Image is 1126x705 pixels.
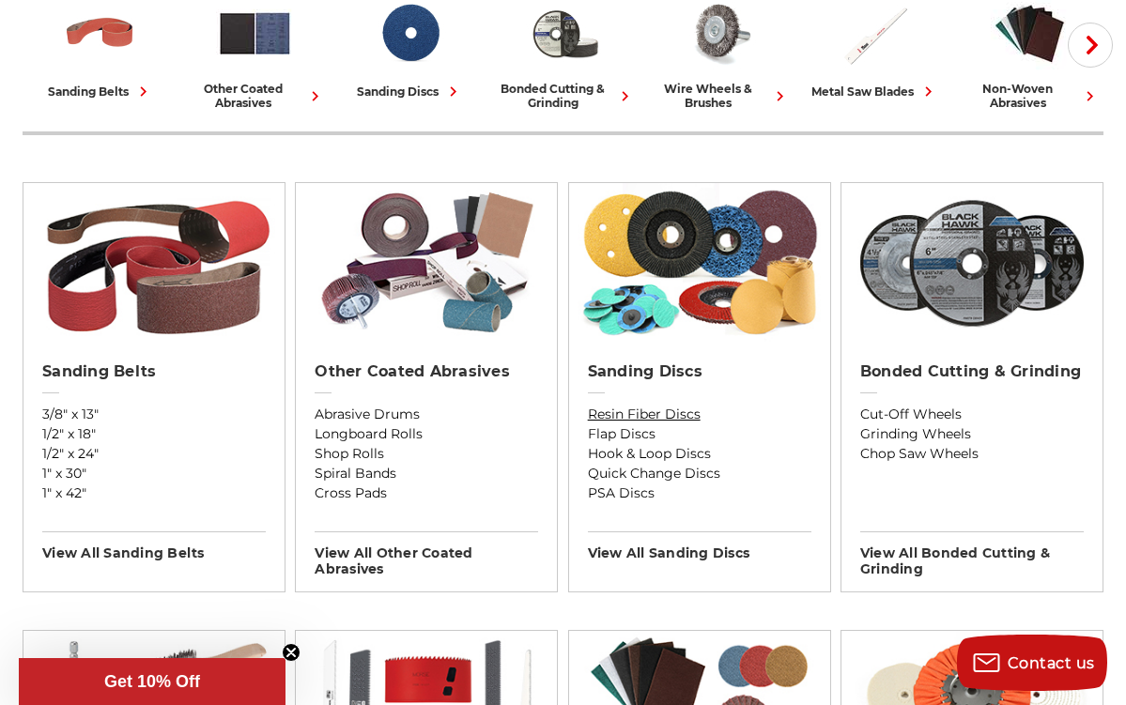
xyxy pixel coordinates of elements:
[315,405,538,424] a: Abrasive Drums
[588,362,811,381] h2: Sanding Discs
[305,183,548,343] img: Other Coated Abrasives
[33,183,276,343] img: Sanding Belts
[19,658,285,705] div: Get 10% OffClose teaser
[860,444,1084,464] a: Chop Saw Wheels
[860,531,1084,577] h3: View All bonded cutting & grinding
[42,444,266,464] a: 1/2" x 24"
[860,405,1084,424] a: Cut-Off Wheels
[851,183,1094,343] img: Bonded Cutting & Grinding
[811,82,938,101] div: metal saw blades
[357,82,463,101] div: sanding discs
[960,82,1100,110] div: non-woven abrasives
[185,82,325,110] div: other coated abrasives
[1008,654,1095,672] span: Contact us
[315,362,538,381] h2: Other Coated Abrasives
[588,444,811,464] a: Hook & Loop Discs
[315,483,538,503] a: Cross Pads
[48,82,153,101] div: sanding belts
[650,82,790,110] div: wire wheels & brushes
[315,424,538,444] a: Longboard Rolls
[315,444,538,464] a: Shop Rolls
[1068,23,1113,68] button: Next
[42,464,266,483] a: 1" x 30"
[42,483,266,503] a: 1" x 42"
[315,464,538,483] a: Spiral Bands
[860,424,1084,444] a: Grinding Wheels
[588,464,811,483] a: Quick Change Discs
[588,483,811,503] a: PSA Discs
[104,672,200,691] span: Get 10% Off
[578,183,821,343] img: Sanding Discs
[42,424,266,444] a: 1/2" x 18"
[495,82,635,110] div: bonded cutting & grinding
[588,424,811,444] a: Flap Discs
[588,405,811,424] a: Resin Fiber Discs
[42,531,266,561] h3: View All sanding belts
[860,362,1084,381] h2: Bonded Cutting & Grinding
[315,531,538,577] h3: View All other coated abrasives
[957,635,1107,691] button: Contact us
[588,531,811,561] h3: View All sanding discs
[282,643,301,662] button: Close teaser
[42,405,266,424] a: 3/8" x 13"
[42,362,266,381] h2: Sanding Belts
